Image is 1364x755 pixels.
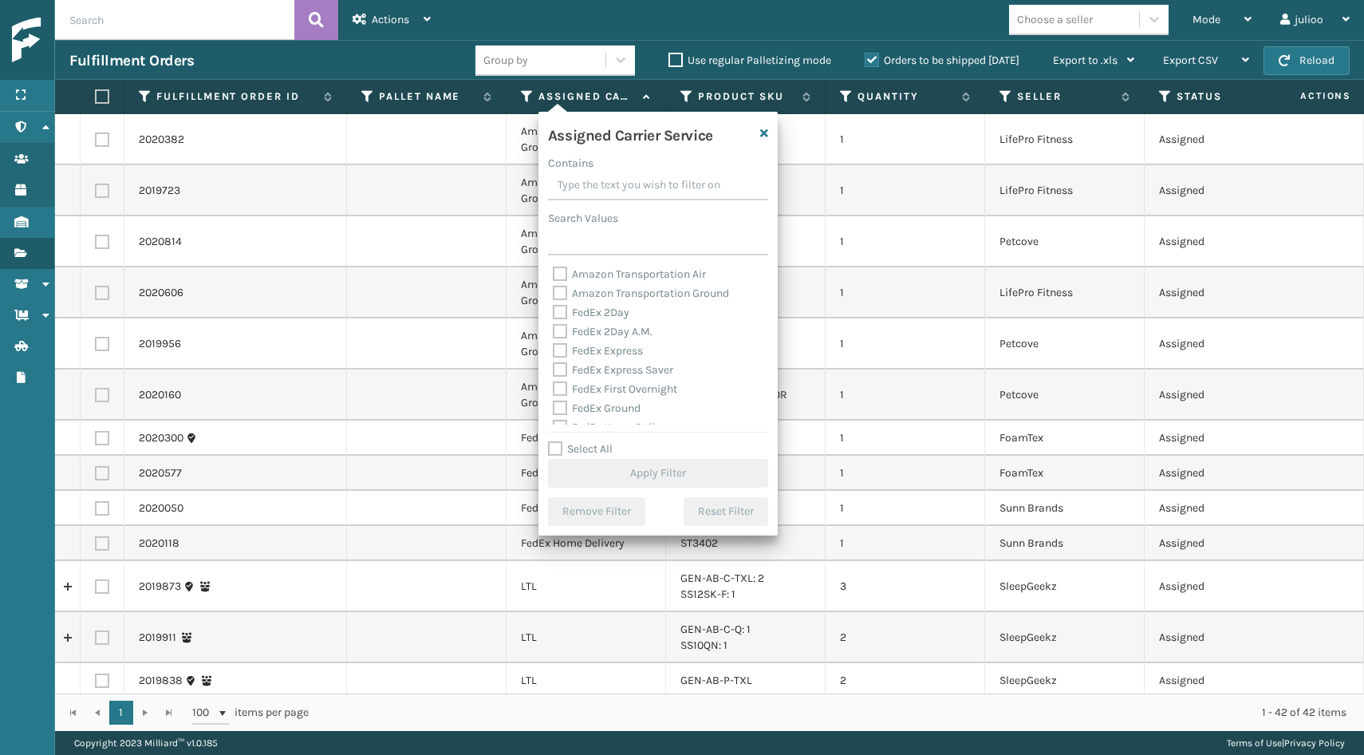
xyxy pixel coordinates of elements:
td: 1 [826,318,985,370]
td: 2 [826,663,985,698]
td: 2 [826,612,985,663]
label: Amazon Transportation Ground [553,287,729,300]
label: FedEx Home Delivery [553,421,676,434]
td: Sunn Brands [985,526,1145,561]
td: Assigned [1145,491,1304,526]
td: Petcove [985,370,1145,421]
span: Export CSV [1163,53,1218,67]
a: 2020300 [139,430,183,446]
a: Terms of Use [1227,737,1282,749]
div: 1 - 42 of 42 items [331,705,1346,721]
label: Orders to be shipped [DATE] [865,53,1019,67]
a: 2019956 [139,336,181,352]
td: 1 [826,456,985,491]
label: FedEx 2Day [553,306,629,319]
h4: Assigned Carrier Service [548,121,713,145]
a: 1 [109,701,133,725]
label: Quantity [857,89,954,104]
td: LifePro Fitness [985,114,1145,165]
label: Pallet Name [379,89,475,104]
td: Amazon Transportation Ground [507,216,666,267]
label: Status [1177,89,1273,104]
span: Actions [1250,83,1361,109]
td: Assigned [1145,370,1304,421]
td: SleepGeekz [985,612,1145,663]
td: 1 [826,526,985,561]
td: SleepGeekz [985,663,1145,698]
label: Search Values [548,210,618,227]
td: 1 [826,370,985,421]
div: | [1227,731,1345,755]
div: Choose a seller [1017,11,1093,28]
td: LifePro Fitness [985,267,1145,318]
input: Type the text you wish to filter on [548,172,768,200]
td: 1 [826,114,985,165]
td: 1 [826,216,985,267]
td: FedEx Home Delivery [507,491,666,526]
td: Assigned [1145,456,1304,491]
a: 2020160 [139,387,181,403]
label: FedEx 2Day A.M. [553,325,652,338]
button: Remove Filter [548,497,645,526]
label: Product SKU [698,89,794,104]
a: SS10QN: 1 [680,638,727,652]
label: FedEx Express Saver [553,363,673,377]
td: Assigned [1145,114,1304,165]
td: 3 [826,561,985,612]
span: items per page [192,701,309,725]
label: FedEx First Overnight [553,382,677,396]
label: Select All [548,442,613,456]
td: Assigned [1145,165,1304,216]
label: Amazon Transportation Air [553,267,706,281]
td: Assigned [1145,216,1304,267]
label: Use regular Palletizing mode [668,53,831,67]
td: Assigned [1145,318,1304,370]
td: 1 [826,491,985,526]
a: 2020814 [139,234,182,250]
label: Fulfillment Order Id [156,89,316,104]
td: Petcove [985,318,1145,370]
span: Actions [372,13,409,26]
a: ST3402 [680,536,718,550]
td: Amazon Transportation Ground [507,114,666,165]
button: Reset Filter [684,497,768,526]
td: 1 [826,267,985,318]
p: Copyright 2023 Milliard™ v 1.0.185 [74,731,218,755]
td: LTL [507,663,666,698]
td: FoamTex [985,456,1145,491]
span: Export to .xls [1053,53,1118,67]
td: Assigned [1145,663,1304,698]
a: Privacy Policy [1284,737,1345,749]
div: Group by [483,52,528,69]
span: Mode [1193,13,1220,26]
td: Assigned [1145,561,1304,612]
button: Apply Filter [548,459,768,488]
a: 2020606 [139,285,183,301]
button: Reload [1263,46,1350,75]
label: Assigned Carrier Service [538,89,635,104]
td: Amazon Transportation Ground [507,370,666,421]
td: 1 [826,165,985,216]
a: SS12SK-F: 1 [680,587,735,601]
td: Sunn Brands [985,491,1145,526]
td: Assigned [1145,421,1304,456]
td: FedEx Home Delivery [507,526,666,561]
td: Assigned [1145,267,1304,318]
td: Assigned [1145,612,1304,663]
a: GEN-AB-C-Q: 1 [680,623,751,636]
label: FedEx Express [553,344,643,358]
td: SleepGeekz [985,561,1145,612]
a: GEN-AB-P-TXL [680,674,752,687]
img: logo [12,18,156,63]
h3: Fulfillment Orders [69,51,194,70]
td: Petcove [985,216,1145,267]
label: FedEx Ground [553,401,641,415]
td: FoamTex [985,421,1145,456]
td: Amazon Transportation Ground [507,318,666,370]
td: Assigned [1145,526,1304,561]
td: Amazon Transportation Ground [507,165,666,216]
td: FedEx Home Delivery [507,421,666,456]
label: Seller [1017,89,1114,104]
td: 1 [826,421,985,456]
a: 2020050 [139,500,183,516]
